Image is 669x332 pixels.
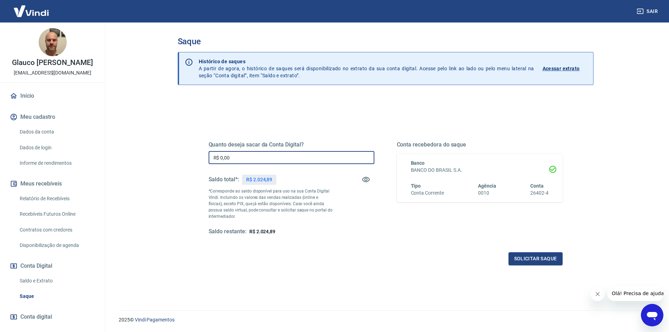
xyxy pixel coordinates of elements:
a: Recebíveis Futuros Online [17,207,97,221]
h3: Saque [178,37,593,46]
iframe: Botão para abrir a janela de mensagens [641,304,663,326]
p: A partir de agora, o histórico de saques será disponibilizado no extrato da sua conta digital. Ac... [199,58,534,79]
img: Vindi [8,0,54,22]
p: [EMAIL_ADDRESS][DOMAIN_NAME] [14,69,91,77]
span: Agência [478,183,496,189]
h6: Conta Corrente [411,189,444,197]
a: Acessar extrato [543,58,588,79]
iframe: Fechar mensagem [591,287,605,301]
a: Conta digital [8,309,97,325]
img: 884c400a-8833-47f1-86f2-deea47fbfc1a.jpeg [39,28,67,56]
span: R$ 2.024,89 [249,229,275,234]
a: Informe de rendimentos [17,156,97,170]
span: Olá! Precisa de ajuda? [4,5,59,11]
a: Vindi Pagamentos [135,317,175,323]
a: Dados da conta [17,125,97,139]
p: *Corresponde ao saldo disponível para uso na sua Conta Digital Vindi. Incluindo os valores das ve... [209,188,333,220]
span: Tipo [411,183,421,189]
span: Banco [411,160,425,166]
a: Contratos com credores [17,223,97,237]
iframe: Mensagem da empresa [608,286,663,301]
h5: Saldo restante: [209,228,247,235]
button: Meu cadastro [8,109,97,125]
p: Histórico de saques [199,58,534,65]
h6: 0010 [478,189,496,197]
button: Meus recebíveis [8,176,97,191]
span: Conta digital [20,312,52,322]
p: Glauco [PERSON_NAME] [12,59,93,66]
a: Saque [17,289,97,304]
a: Disponibilização de agenda [17,238,97,253]
h5: Quanto deseja sacar da Conta Digital? [209,141,374,148]
button: Solicitar saque [509,252,563,265]
h5: Saldo total*: [209,176,239,183]
a: Início [8,88,97,104]
p: 2025 © [119,316,652,324]
a: Saldo e Extrato [17,274,97,288]
h6: BANCO DO BRASIL S.A. [411,167,549,174]
p: R$ 2.024,89 [246,176,272,183]
a: Dados de login [17,141,97,155]
button: Conta Digital [8,258,97,274]
h6: 26402-4 [530,189,549,197]
p: Acessar extrato [543,65,580,72]
h5: Conta recebedora do saque [397,141,563,148]
button: Sair [635,5,661,18]
a: Relatório de Recebíveis [17,191,97,206]
span: Conta [530,183,544,189]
